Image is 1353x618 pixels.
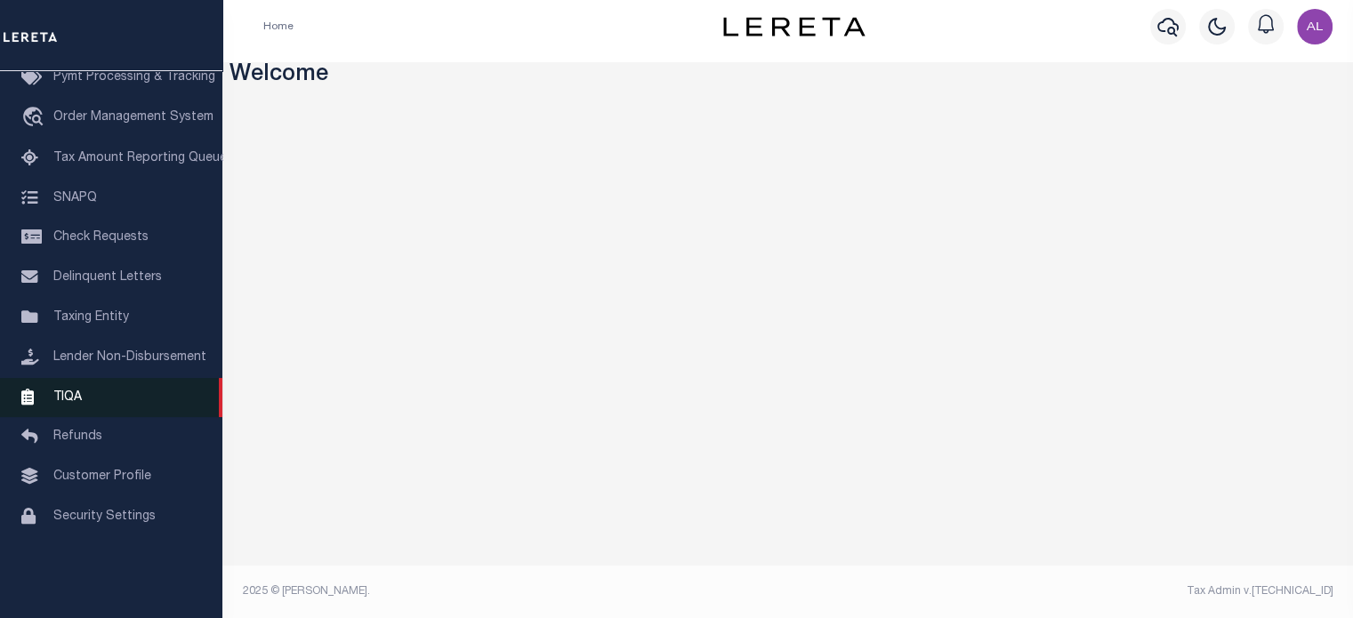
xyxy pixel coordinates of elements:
[723,17,866,36] img: logo-dark.svg
[53,430,102,443] span: Refunds
[230,583,788,599] div: 2025 © [PERSON_NAME].
[53,510,156,523] span: Security Settings
[53,231,149,244] span: Check Requests
[53,191,97,204] span: SNAPQ
[801,583,1333,599] div: Tax Admin v.[TECHNICAL_ID]
[53,390,82,403] span: TIQA
[53,111,213,124] span: Order Management System
[53,470,151,483] span: Customer Profile
[53,311,129,324] span: Taxing Entity
[53,271,162,284] span: Delinquent Letters
[263,19,294,35] li: Home
[53,152,227,165] span: Tax Amount Reporting Queue
[53,351,206,364] span: Lender Non-Disbursement
[1297,9,1333,44] img: svg+xml;base64,PHN2ZyB4bWxucz0iaHR0cDovL3d3dy53My5vcmcvMjAwMC9zdmciIHBvaW50ZXItZXZlbnRzPSJub25lIi...
[21,107,50,130] i: travel_explore
[53,71,215,84] span: Pymt Processing & Tracking
[230,62,1347,90] h3: Welcome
